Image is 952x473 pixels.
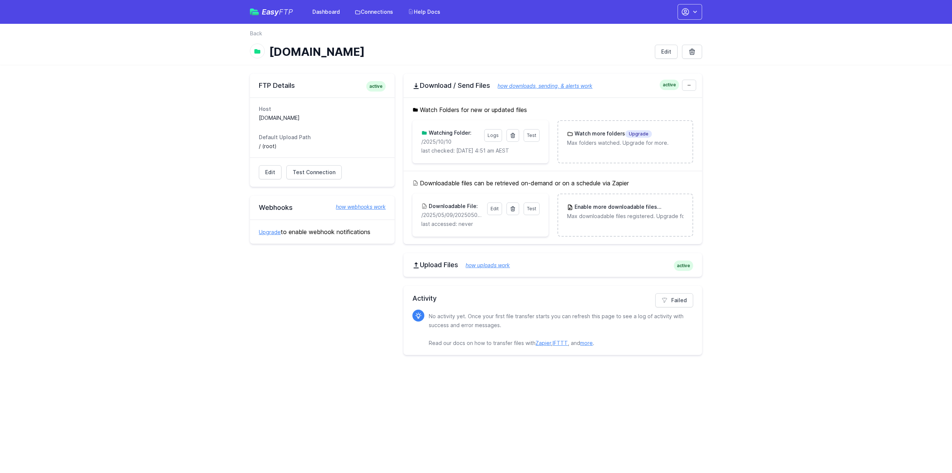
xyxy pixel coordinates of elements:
[412,261,693,269] h2: Upload Files
[308,5,344,19] a: Dashboard
[403,5,445,19] a: Help Docs
[250,8,293,16] a: EasyFTP
[553,340,568,346] a: IFTTT
[259,114,386,122] dd: [DOMAIN_NAME]
[535,340,551,346] a: Zapier
[328,203,386,211] a: how webhooks work
[259,229,281,235] a: Upgrade
[655,293,693,307] a: Failed
[412,179,693,188] h5: Downloadable files can be retrieved on-demand or on a schedule via Zapier
[259,143,386,150] dd: / (root)
[269,45,649,58] h1: [DOMAIN_NAME]
[421,220,539,228] p: last accessed: never
[259,165,282,179] a: Edit
[558,194,692,229] a: Enable more downloadable filesUpgrade Max downloadable files registered. Upgrade for more.
[573,203,684,211] h3: Enable more downloadable files
[250,30,262,37] a: Back
[421,138,479,146] p: /2025/10/10
[412,293,693,304] h2: Activity
[412,81,693,90] h2: Download / Send Files
[660,80,679,90] span: active
[524,202,540,215] a: Test
[421,147,539,154] p: last checked: [DATE] 4:51 am AEST
[350,5,398,19] a: Connections
[567,139,684,147] p: Max folders watched. Upgrade for more.
[293,169,335,176] span: Test Connection
[259,105,386,113] dt: Host
[524,129,540,142] a: Test
[484,129,502,142] a: Logs
[527,206,536,211] span: Test
[427,202,478,210] h3: Downloadable File:
[412,105,693,114] h5: Watch Folders for new or updated files
[259,203,386,212] h2: Webhooks
[558,121,692,156] a: Watch more foldersUpgrade Max folders watched. Upgrade for more.
[259,81,386,90] h2: FTP Details
[487,202,502,215] a: Edit
[625,130,652,138] span: Upgrade
[429,312,687,348] p: No activity yet. Once your first file transfer starts you can refresh this page to see a log of a...
[567,212,684,220] p: Max downloadable files registered. Upgrade for more.
[421,211,482,219] p: /2025/05/09/20250509171559_inbound_0422652309_0756011820.mp3
[657,204,684,211] span: Upgrade
[259,134,386,141] dt: Default Upload Path
[250,30,702,42] nav: Breadcrumb
[279,7,293,16] span: FTP
[366,81,386,92] span: active
[674,261,693,271] span: active
[490,83,592,89] a: how downloads, sending, & alerts work
[655,45,678,59] a: Edit
[458,262,510,268] a: how uploads work
[286,165,342,179] a: Test Connection
[427,129,472,137] h3: Watching Folder:
[573,130,652,138] h3: Watch more folders
[250,9,259,15] img: easyftp_logo.png
[250,220,395,244] div: to enable webhook notifications
[527,132,536,138] span: Test
[580,340,593,346] a: more
[262,8,293,16] span: Easy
